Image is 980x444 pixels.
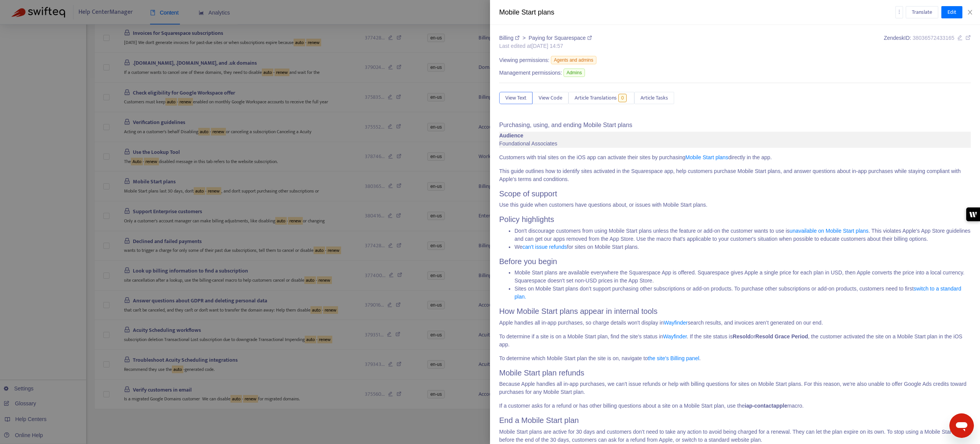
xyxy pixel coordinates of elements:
[499,42,592,50] div: Last edited at [DATE] 14:57
[499,354,971,362] p: To determine which Mobile Start plan the site is on, navigate to .
[499,153,971,162] p: Customers with trial sites on the iOS app can activate their sites by purchasing directly in the ...
[499,201,971,209] p: Use this guide when customers have questions about, or issues with Mobile Start plans.
[634,92,674,104] button: Article Tasks
[913,35,954,41] span: 38036572433165
[906,6,938,18] button: Translate
[499,92,532,104] button: View Text
[790,228,869,234] a: unavailable on Mobile Start plans
[895,6,903,18] button: more
[499,416,971,425] h2: End a Mobile Start plan
[499,319,971,327] p: Apple handles all in-app purchases, so charge details won't display in search results, and invoic...
[499,132,523,139] strong: Audience
[499,132,971,148] blockquote: Foundational Associates
[648,355,699,361] a: the site's Billing panel
[499,402,971,410] p: If a customer asks for a refund or has other billing questions about a site on a Mobile Start pla...
[967,9,973,15] span: close
[499,189,971,198] h2: Scope of support
[499,121,971,129] h4: Purchasing, using, and ending Mobile Start plans
[575,94,617,102] span: Article Translations
[499,215,971,224] h2: Policy highlights
[733,333,751,340] strong: Resold
[499,35,521,41] a: Billing
[563,69,585,77] span: Admins
[499,34,592,42] div: >
[745,403,787,409] strong: iap-contactapple
[539,94,562,102] span: View Code
[505,94,526,102] span: View Text
[568,92,634,104] button: Article Translations0
[884,34,971,50] div: Zendesk ID:
[514,269,971,285] li: Mobile Start plans are available everywhere the Squarespace App is offered. Squarespace gives App...
[499,167,971,183] p: This guide outlines how to identify sites activated in the Squarespace app, help customers purcha...
[532,92,568,104] button: View Code
[499,56,549,64] span: Viewing permissions:
[947,8,956,16] span: Edit
[499,257,971,266] h2: Before you begin
[499,307,971,316] h2: How Mobile Start plans appear in internal tools
[499,7,895,18] div: Mobile Start plans
[897,9,902,15] span: more
[912,8,932,16] span: Translate
[755,333,808,340] strong: Resold Grace Period
[499,428,971,444] p: Mobile Start plans are active for 30 days and customers don’t need to take any action to avoid be...
[965,9,975,16] button: Close
[640,94,668,102] span: Article Tasks
[685,154,728,160] a: Mobile Start plans
[529,35,592,41] a: Paying for Squarespace
[523,244,567,250] a: can't issue refunds
[514,243,971,251] li: We for sites on Mobile Start plans.
[551,56,596,64] span: Agents and admins
[514,285,971,301] li: Sites on Mobile Start plans don’t support purchasing other subscriptions or add-on products. To p...
[949,413,974,438] iframe: Button to launch messaging window
[499,380,971,396] p: Because Apple handles all in-app purchases, we can't issue refunds or help with billing questions...
[663,333,687,340] a: Wayfinder
[499,333,971,349] p: To determine if a site is on a Mobile Start plan, find the site's status in . If the site status ...
[618,94,627,102] span: 0
[664,320,688,326] a: Wayfinder
[499,368,971,377] h2: Mobile Start plan refunds
[941,6,962,18] button: Edit
[514,227,971,243] li: Don't discourage customers from using Mobile Start plans unless the feature or add-on the custome...
[499,69,562,77] span: Management permissions:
